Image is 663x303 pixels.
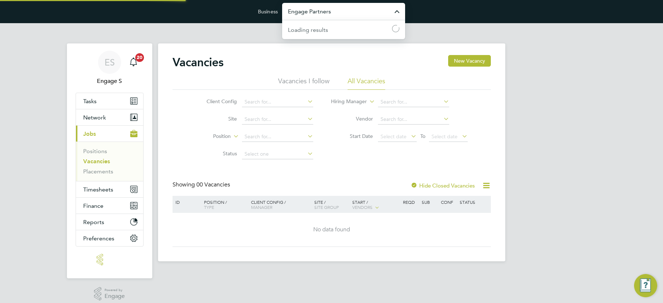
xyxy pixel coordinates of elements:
span: Finance [83,202,103,209]
img: engage-logo-retina.png [97,254,123,265]
button: Network [76,109,143,125]
a: Placements [83,168,113,175]
span: Jobs [83,130,96,137]
input: Search for... [378,97,449,107]
span: Tasks [83,98,97,105]
input: Search for... [242,97,313,107]
li: All Vacancies [348,77,385,90]
a: ESEngage S [76,51,144,85]
a: Powered byEngage [94,287,125,301]
div: Start / [350,196,401,214]
a: Vacancies [83,158,110,165]
label: Start Date [331,133,373,139]
div: Showing [173,181,231,189]
input: Search for... [242,114,313,125]
label: Position [189,133,231,140]
label: Vendor [331,115,373,122]
span: To [418,131,428,141]
label: Status [195,150,237,157]
div: Conf [439,196,458,208]
a: 20 [126,51,141,74]
label: Hiring Manager [325,98,367,105]
span: Powered by [105,287,125,293]
button: Timesheets [76,181,143,197]
button: Reports [76,214,143,230]
span: Network [83,114,106,121]
button: New Vacancy [448,55,491,67]
div: Position / [199,196,249,213]
div: Sub [420,196,439,208]
input: Search for... [378,114,449,125]
label: Site [195,115,237,122]
span: Site Group [314,204,339,210]
span: Reports [83,219,104,226]
span: ES [105,58,115,67]
input: Select one [242,149,313,159]
div: Client Config / [249,196,313,213]
a: Positions [83,148,107,155]
span: Engage [105,293,125,299]
h2: Vacancies [173,55,224,70]
div: ID [174,196,199,208]
button: Engage Resource Center [634,274,657,297]
span: Engage S [76,77,144,85]
button: Jobs [76,126,143,142]
div: No data found [174,226,490,233]
span: 00 Vacancies [196,181,230,188]
label: Business [258,8,278,15]
span: Select date [432,133,458,140]
a: Tasks [76,93,143,109]
span: Select date [381,133,407,140]
span: Preferences [83,235,114,242]
div: Reqd [401,196,420,208]
div: Jobs [76,142,143,181]
div: Status [458,196,489,208]
button: Preferences [76,230,143,246]
span: Type [204,204,214,210]
div: Site / [313,196,350,213]
span: Timesheets [83,186,113,193]
span: 20 [135,53,144,62]
label: Hide Closed Vacancies [411,182,475,189]
label: Client Config [195,98,237,105]
input: Search for... [242,132,313,142]
span: Vendors [352,204,373,210]
li: Vacancies I follow [278,77,330,90]
button: Finance [76,198,143,214]
nav: Main navigation [67,43,152,278]
span: Manager [251,204,272,210]
div: Loading results [288,26,328,34]
a: Go to home page [76,254,144,265]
